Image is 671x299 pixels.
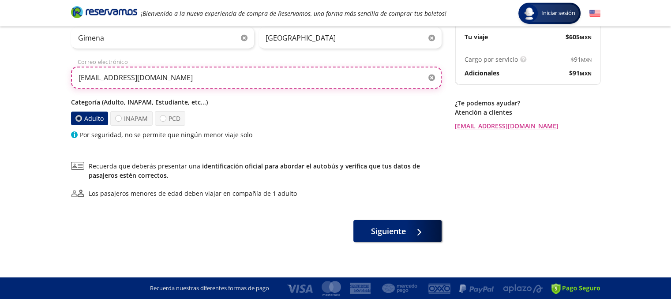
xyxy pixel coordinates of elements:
p: Tu viaje [465,32,488,41]
label: INAPAM [110,111,153,126]
small: MXN [580,70,592,77]
p: Por seguridad, no se permite que ningún menor viaje solo [80,130,252,139]
label: PCD [155,111,185,126]
p: ¿Te podemos ayudar? [455,98,600,108]
div: Los pasajeros menores de edad deben viajar en compañía de 1 adulto [89,189,297,198]
a: identificación oficial para abordar el autobús y verifica que tus datos de pasajeros estén correc... [89,162,420,179]
small: MXN [581,56,592,63]
em: ¡Bienvenido a la nueva experiencia de compra de Reservamos, una forma más sencilla de comprar tus... [141,9,446,18]
i: Brand Logo [71,5,137,19]
p: Cargo por servicio [465,55,518,64]
label: Adulto [71,112,108,125]
p: Adicionales [465,68,499,78]
span: Siguiente [371,225,406,237]
span: $ 91 [569,68,592,78]
input: Apellido Paterno [259,27,442,49]
input: Correo electrónico [71,67,442,89]
button: Siguiente [353,220,442,242]
span: $ 605 [566,32,592,41]
p: Atención a clientes [455,108,600,117]
input: Nombre (s) [71,27,254,49]
span: Iniciar sesión [538,9,579,18]
span: $ 91 [570,55,592,64]
small: MXN [580,34,592,41]
p: Recuerda nuestras diferentes formas de pago [150,284,269,293]
button: English [589,8,600,19]
a: [EMAIL_ADDRESS][DOMAIN_NAME] [455,121,600,131]
span: Recuerda que deberás presentar una [89,161,442,180]
p: Categoría (Adulto, INAPAM, Estudiante, etc...) [71,97,442,107]
a: Brand Logo [71,5,137,21]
